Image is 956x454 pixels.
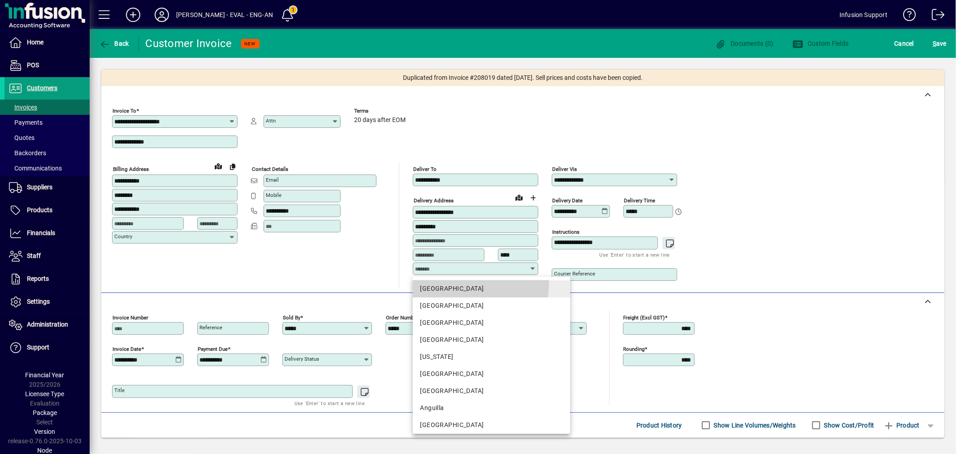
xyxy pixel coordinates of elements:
[633,417,686,433] button: Product History
[4,199,90,222] a: Products
[112,314,148,321] mat-label: Invoice number
[600,249,670,260] mat-hint: Use 'Enter' to start a new line
[225,159,240,174] button: Copy to Delivery address
[4,115,90,130] a: Payments
[386,314,418,321] mat-label: Order number
[114,387,125,393] mat-label: Title
[176,8,273,22] div: [PERSON_NAME] - EVAL - ENG-AN
[4,176,90,199] a: Suppliers
[933,40,936,47] span: S
[266,118,276,124] mat-label: Attn
[4,54,90,77] a: POS
[26,390,65,397] span: Licensee Type
[420,369,563,379] div: [GEOGRAPHIC_DATA]
[554,271,595,277] mat-label: Courier Reference
[4,314,90,336] a: Administration
[27,206,52,214] span: Products
[413,297,570,314] mat-option: Afghanistan
[4,291,90,313] a: Settings
[420,284,563,293] div: [GEOGRAPHIC_DATA]
[38,447,52,454] span: Node
[199,324,222,331] mat-label: Reference
[623,346,645,352] mat-label: Rounding
[413,314,570,332] mat-option: Albania
[285,356,319,362] mat-label: Delivery status
[895,36,914,51] span: Cancel
[403,73,643,83] span: Duplicated from Invoice #208019 dated [DATE]. Sell prices and costs have been copied.
[413,332,570,349] mat-option: Algeria
[636,418,682,432] span: Product History
[413,400,570,417] mat-option: Anguilla
[266,177,279,183] mat-label: Email
[420,335,563,345] div: [GEOGRAPHIC_DATA]
[4,161,90,176] a: Communications
[27,39,43,46] span: Home
[552,229,580,235] mat-label: Instructions
[420,301,563,310] div: [GEOGRAPHIC_DATA]
[294,398,365,408] mat-hint: Use 'Enter' to start a new line
[839,8,887,22] div: Infusion Support
[27,321,68,328] span: Administration
[9,119,43,126] span: Payments
[413,280,570,297] mat-option: New Zealand
[90,35,139,52] app-page-header-button: Back
[27,84,57,92] span: Customers
[4,245,90,267] a: Staff
[26,371,65,379] span: Financial Year
[526,191,541,205] button: Choose address
[283,314,300,321] mat-label: Sold by
[354,108,408,114] span: Terms
[27,275,49,282] span: Reports
[266,192,281,198] mat-label: Mobile
[552,166,577,172] mat-label: Deliver via
[27,252,41,259] span: Staff
[198,346,228,352] mat-label: Payment due
[9,149,46,157] span: Backorders
[4,336,90,359] a: Support
[413,417,570,434] mat-option: Antarctica
[27,61,39,69] span: POS
[883,418,920,432] span: Product
[713,35,776,52] button: Documents (0)
[512,190,526,205] a: View on map
[4,145,90,161] a: Backorders
[933,36,947,51] span: ave
[27,298,50,305] span: Settings
[413,383,570,400] mat-option: Angola
[112,346,141,352] mat-label: Invoice date
[99,40,129,47] span: Back
[211,159,225,173] a: View on map
[624,197,655,204] mat-label: Delivery time
[822,421,874,430] label: Show Cost/Profit
[146,36,232,51] div: Customer Invoice
[925,2,945,31] a: Logout
[892,35,917,52] button: Cancel
[354,117,406,124] span: 20 days after EOM
[552,197,583,204] mat-label: Delivery date
[4,100,90,115] a: Invoices
[35,428,56,435] span: Version
[420,318,563,327] div: [GEOGRAPHIC_DATA]
[4,31,90,54] a: Home
[97,35,131,52] button: Back
[896,2,916,31] a: Knowledge Base
[879,417,924,433] button: Product
[27,344,49,351] span: Support
[623,314,665,321] mat-label: Freight (excl GST)
[420,403,563,413] div: Anguilla
[420,386,563,396] div: [GEOGRAPHIC_DATA]
[4,222,90,244] a: Financials
[4,130,90,145] a: Quotes
[33,409,57,416] span: Package
[413,366,570,383] mat-option: Andorra
[4,268,90,290] a: Reports
[420,420,563,430] div: [GEOGRAPHIC_DATA]
[413,349,570,366] mat-option: American Samoa
[715,40,774,47] span: Documents (0)
[790,35,851,52] button: Custom Fields
[792,40,849,47] span: Custom Fields
[930,35,949,52] button: Save
[119,7,147,23] button: Add
[27,183,52,191] span: Suppliers
[147,7,176,23] button: Profile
